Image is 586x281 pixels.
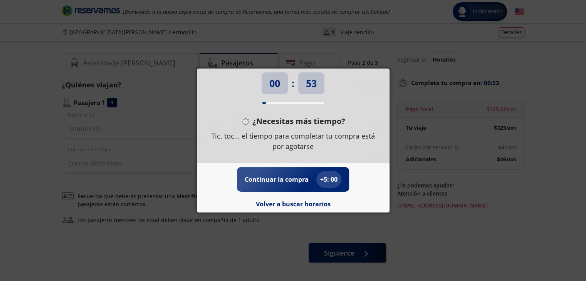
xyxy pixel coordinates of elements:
p: 53 [306,76,317,91]
p: + 5 : 00 [320,175,337,184]
p: ¿Necesitas más tiempo? [252,115,345,127]
button: Continuar la compra+5: 00 [245,171,341,188]
p: : [292,76,294,91]
p: Tic, toc… el tiempo para completar tu compra está por agotarse [208,131,378,152]
p: 00 [269,76,280,91]
p: Continuar la compra [245,175,309,184]
button: Volver a buscar horarios [256,199,331,209]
